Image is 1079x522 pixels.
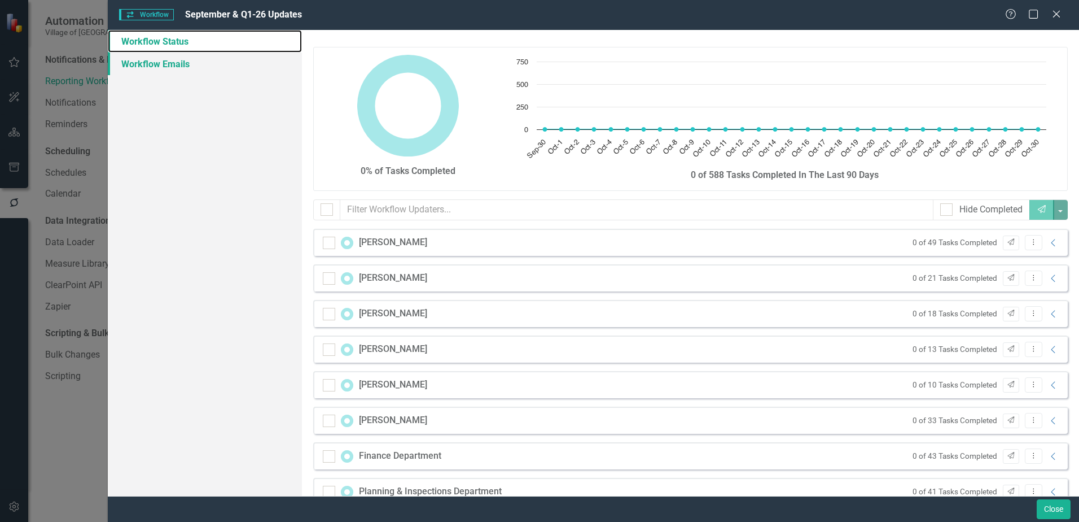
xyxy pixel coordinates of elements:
div: Finance Department [359,450,441,463]
path: Oct-8, 0. Tasks Completed. [674,127,679,132]
small: 0 of 33 Tasks Completed [913,415,997,426]
small: 0 of 13 Tasks Completed [913,344,997,355]
text: Oct-6 [629,138,646,156]
path: Oct-30, 0. Tasks Completed. [1036,127,1041,132]
path: Oct-22, 0. Tasks Completed. [905,127,909,132]
path: Oct-1, 0. Tasks Completed. [559,127,564,132]
text: Oct-7 [645,138,663,156]
text: Oct-25 [938,138,959,159]
path: Oct-5, 0. Tasks Completed. [625,127,630,132]
path: Oct-29, 0. Tasks Completed. [1020,127,1024,132]
path: Oct-6, 0. Tasks Completed. [642,127,646,132]
text: Oct-13 [741,138,761,159]
text: Oct-14 [757,138,778,159]
path: Oct-2, 0. Tasks Completed. [576,127,580,132]
text: Oct-12 [725,138,745,159]
path: Oct-20, 0. Tasks Completed. [872,127,876,132]
path: Oct-3, 0. Tasks Completed. [592,127,596,132]
path: Oct-26, 0. Tasks Completed. [970,127,975,132]
text: Oct-15 [774,138,794,159]
text: Oct-24 [922,138,942,159]
small: 0 of 21 Tasks Completed [913,273,997,284]
text: Oct-17 [807,138,827,159]
path: Oct-27, 0. Tasks Completed. [987,127,992,132]
text: 500 [516,81,528,89]
div: Planning & Inspections Department [359,485,502,498]
path: Oct-19, 0. Tasks Completed. [856,127,860,132]
text: Oct-3 [580,138,597,156]
small: 0 of 43 Tasks Completed [913,451,997,462]
path: Oct-10, 0. Tasks Completed. [707,127,712,132]
text: Oct-1 [547,138,564,156]
text: Oct-9 [678,138,696,156]
text: Sep-30 [526,138,547,160]
text: 0 [524,127,528,134]
svg: Interactive chart [511,56,1052,169]
span: September & Q1-26 Updates [185,9,302,20]
div: Chart. Highcharts interactive chart. [511,56,1059,169]
text: Oct-26 [955,138,975,159]
path: Oct-13, 0. Tasks Completed. [757,127,761,132]
path: Oct-18, 0. Tasks Completed. [839,127,843,132]
text: Oct-20 [856,138,876,159]
path: Sep-30, 0. Tasks Completed. [543,127,547,132]
text: Oct-10 [692,138,712,159]
text: Oct-2 [563,138,581,156]
div: Hide Completed [959,203,1023,216]
path: Oct-24, 0. Tasks Completed. [937,127,942,132]
small: 0 of 41 Tasks Completed [913,486,997,497]
text: Oct-28 [988,138,1008,159]
path: Oct-11, 0. Tasks Completed. [723,127,728,132]
text: Oct-19 [840,138,860,159]
span: Workflow [119,9,173,20]
text: Oct-16 [791,138,811,159]
div: [PERSON_NAME] [359,343,427,356]
path: Oct-16, 0. Tasks Completed. [806,127,810,132]
text: Oct-27 [971,138,992,159]
div: [PERSON_NAME] [359,272,427,285]
path: Oct-9, 0. Tasks Completed. [691,127,695,132]
path: Oct-28, 0. Tasks Completed. [1003,127,1008,132]
path: Oct-7, 0. Tasks Completed. [658,127,663,132]
text: Oct-11 [709,138,729,158]
div: [PERSON_NAME] [359,379,427,391]
path: Oct-4, 0. Tasks Completed. [609,127,613,132]
text: Oct-4 [596,138,613,156]
path: Oct-14, 0. Tasks Completed. [773,127,778,132]
text: Oct-5 [612,138,630,156]
path: Oct-21, 0. Tasks Completed. [888,127,893,132]
small: 0 of 10 Tasks Completed [913,380,997,390]
text: Oct-23 [905,138,926,159]
strong: 0% of Tasks Completed [361,166,455,176]
small: 0 of 49 Tasks Completed [913,237,997,248]
div: [PERSON_NAME] [359,236,427,249]
button: Close [1037,499,1071,519]
input: Filter Workflow Updaters... [340,199,933,220]
a: Workflow Emails [108,53,302,75]
text: Oct-18 [823,138,844,159]
text: 250 [516,104,528,111]
text: Oct-8 [661,138,679,156]
div: [PERSON_NAME] [359,414,427,427]
text: Oct-29 [1004,138,1024,159]
text: 750 [516,59,528,66]
small: 0 of 18 Tasks Completed [913,308,997,319]
div: [PERSON_NAME] [359,307,427,320]
path: Oct-25, 0. Tasks Completed. [954,127,958,132]
path: Oct-12, 0. Tasks Completed. [740,127,745,132]
text: Oct-21 [872,138,893,159]
path: Oct-23, 0. Tasks Completed. [921,127,926,132]
text: Oct-22 [889,138,909,159]
strong: 0 of 588 Tasks Completed In The Last 90 Days [691,169,879,180]
text: Oct-30 [1020,138,1041,159]
path: Oct-15, 0. Tasks Completed. [789,127,794,132]
a: Workflow Status [108,30,302,53]
path: Oct-17, 0. Tasks Completed. [822,127,827,132]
